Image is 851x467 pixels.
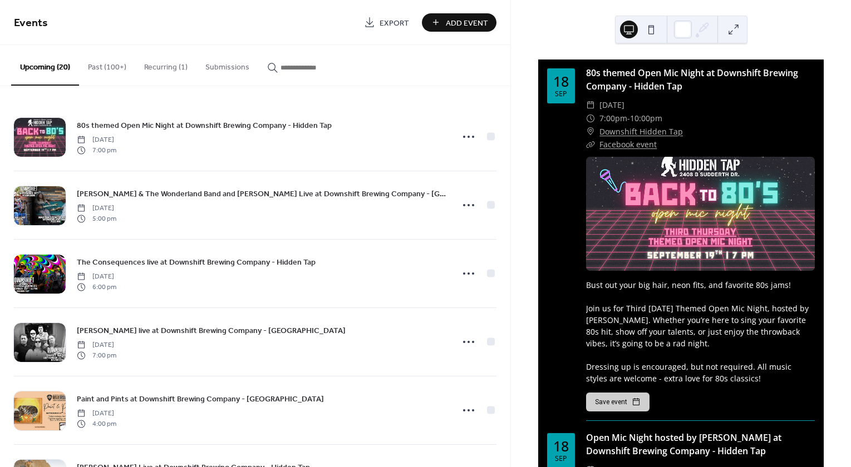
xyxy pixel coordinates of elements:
a: Facebook event [599,139,657,150]
button: Upcoming (20) [11,45,79,86]
span: 6:00 pm [77,282,116,292]
span: Export [380,17,409,29]
a: Paint and Pints at Downshift Brewing Company - [GEOGRAPHIC_DATA] [77,393,324,405]
div: ​ [586,98,595,112]
div: Bust out your big hair, neon fits, and favorite 80s jams! Join us for Third [DATE] Themed Open Mi... [586,279,815,384]
a: [PERSON_NAME] & The Wonderland Band and [PERSON_NAME] Live at Downshift Brewing Company - [GEOGRA... [77,187,446,200]
a: Export [356,13,417,32]
span: Events [14,12,48,34]
span: 7:00 pm [77,350,116,360]
div: 18 [553,74,569,88]
button: Save event [586,393,650,411]
span: 5:00 pm [77,213,116,223]
span: The Consequences live at Downshift Brewing Company - Hidden Tap [77,257,316,269]
a: [PERSON_NAME] live at Downshift Brewing Company - [GEOGRAPHIC_DATA] [77,324,346,337]
a: 80s themed Open Mic Night at Downshift Brewing Company - Hidden Tap [586,67,798,92]
span: Add Event [446,17,488,29]
span: Paint and Pints at Downshift Brewing Company - [GEOGRAPHIC_DATA] [77,394,324,405]
div: Sep [555,455,567,463]
a: The Consequences live at Downshift Brewing Company - Hidden Tap [77,256,316,269]
div: ​ [586,125,595,138]
span: [DATE] [77,135,116,145]
span: [PERSON_NAME] & The Wonderland Band and [PERSON_NAME] Live at Downshift Brewing Company - [GEOGRA... [77,188,446,200]
span: 7:00pm [599,112,627,125]
span: [DATE] [77,272,116,282]
div: Open Mic Night hosted by [PERSON_NAME] at Downshift Brewing Company - Hidden Tap [586,431,815,458]
div: ​ [586,138,595,151]
span: 10:00pm [630,112,662,125]
button: Submissions [196,45,258,85]
span: [DATE] [77,203,116,213]
div: Sep [555,91,567,98]
span: [DATE] [599,98,624,112]
span: 4:00 pm [77,419,116,429]
span: [DATE] [77,340,116,350]
a: 80s themed Open Mic Night at Downshift Brewing Company - Hidden Tap [77,119,332,132]
span: 80s themed Open Mic Night at Downshift Brewing Company - Hidden Tap [77,120,332,132]
div: ​ [586,112,595,125]
span: - [627,112,630,125]
div: 18 [553,439,569,453]
a: Downshift Hidden Tap [599,125,683,138]
span: [PERSON_NAME] live at Downshift Brewing Company - [GEOGRAPHIC_DATA] [77,325,346,337]
button: Recurring (1) [135,45,196,85]
span: 7:00 pm [77,145,116,155]
span: [DATE] [77,409,116,419]
button: Past (100+) [79,45,135,85]
button: Add Event [422,13,496,32]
